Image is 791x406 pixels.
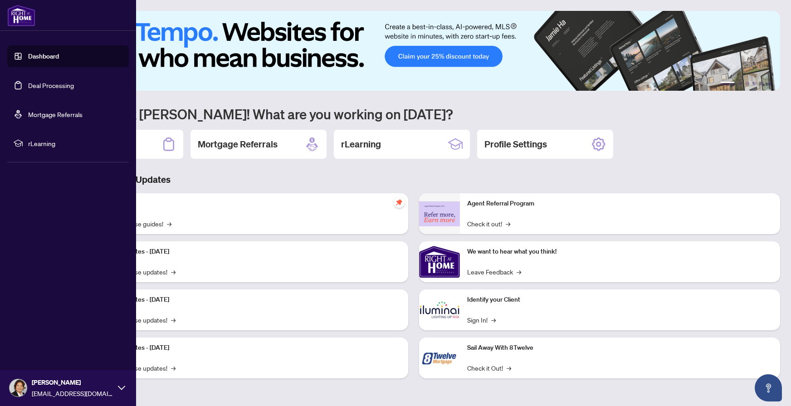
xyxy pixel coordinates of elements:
[491,315,496,325] span: →
[28,81,74,89] a: Deal Processing
[198,138,278,151] h2: Mortgage Referrals
[467,247,773,257] p: We want to hear what you think!
[167,219,171,229] span: →
[738,82,742,85] button: 2
[767,82,771,85] button: 6
[171,267,176,277] span: →
[171,363,176,373] span: →
[28,52,59,60] a: Dashboard
[419,241,460,282] img: We want to hear what you think!
[760,82,764,85] button: 5
[28,110,83,118] a: Mortgage Referrals
[467,219,510,229] a: Check it out!→
[95,295,401,305] p: Platform Updates - [DATE]
[47,173,780,186] h3: Brokerage & Industry Updates
[484,138,547,151] h2: Profile Settings
[7,5,35,26] img: logo
[467,363,511,373] a: Check it Out!→
[32,377,113,387] span: [PERSON_NAME]
[467,315,496,325] a: Sign In!→
[517,267,521,277] span: →
[28,138,122,148] span: rLearning
[95,199,401,209] p: Self-Help
[47,105,780,122] h1: Welcome back [PERSON_NAME]! What are you working on [DATE]?
[341,138,381,151] h2: rLearning
[171,315,176,325] span: →
[47,11,780,91] img: Slide 0
[467,199,773,209] p: Agent Referral Program
[419,338,460,378] img: Sail Away With 8Twelve
[507,363,511,373] span: →
[467,343,773,353] p: Sail Away With 8Twelve
[419,201,460,226] img: Agent Referral Program
[746,82,749,85] button: 3
[32,388,113,398] span: [EMAIL_ADDRESS][DOMAIN_NAME]
[467,267,521,277] a: Leave Feedback→
[394,197,405,208] span: pushpin
[95,343,401,353] p: Platform Updates - [DATE]
[753,82,757,85] button: 4
[95,247,401,257] p: Platform Updates - [DATE]
[755,374,782,401] button: Open asap
[467,295,773,305] p: Identify your Client
[10,379,27,396] img: Profile Icon
[720,82,735,85] button: 1
[419,289,460,330] img: Identify your Client
[506,219,510,229] span: →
